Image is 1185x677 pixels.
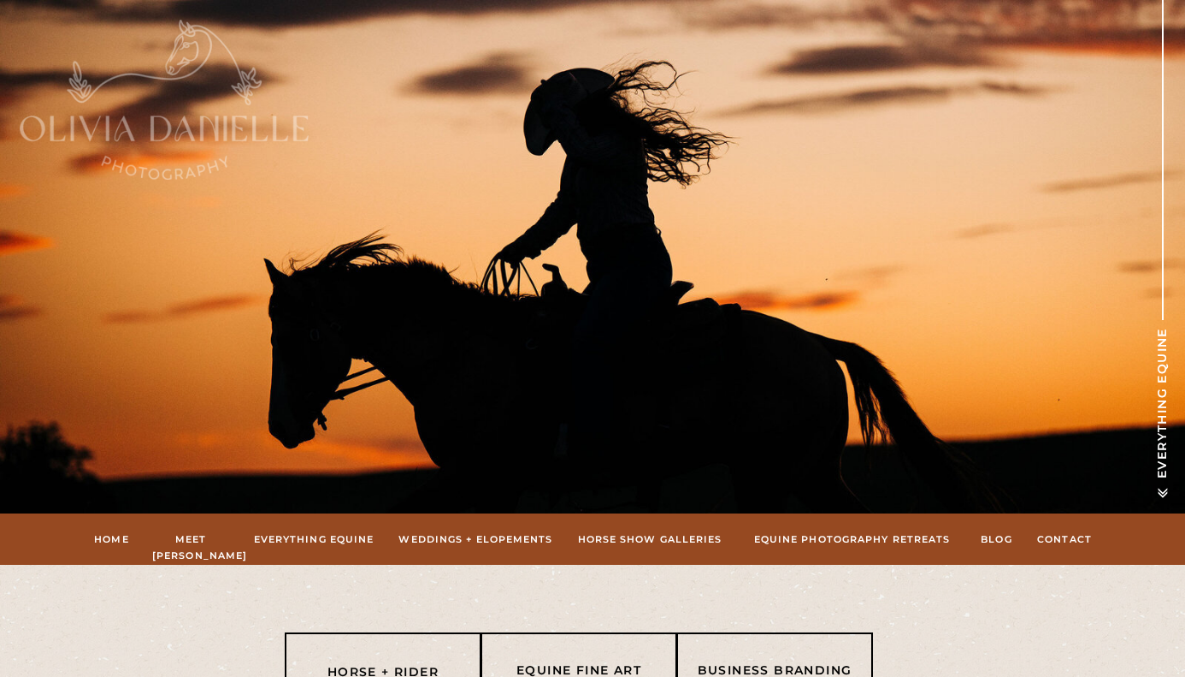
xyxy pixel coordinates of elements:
a: Weddings + Elopements [398,532,553,547]
a: Everything Equine [251,532,376,547]
a: Meet [PERSON_NAME] [152,532,229,547]
a: Home [93,532,130,547]
a: hORSE sHOW gALLERIES [575,532,725,547]
a: Contact [1036,532,1093,547]
a: Blog [979,532,1014,547]
a: Equine Photography Retreats [747,532,957,547]
h1: Everything Equine [1153,320,1172,478]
